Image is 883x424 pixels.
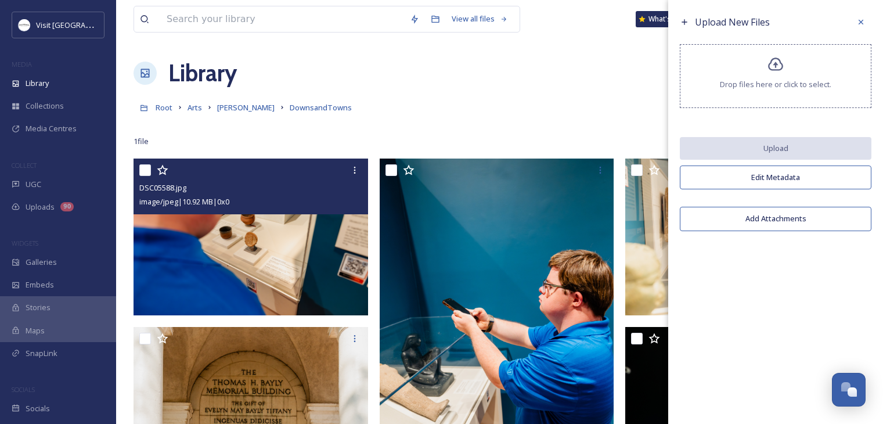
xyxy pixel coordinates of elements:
button: Add Attachments [680,207,871,231]
span: SnapLink [26,348,57,359]
span: Arts [188,102,202,113]
span: image/jpeg | 10.92 MB | 0 x 0 [139,196,229,207]
span: COLLECT [12,161,37,170]
a: What's New [636,11,694,27]
span: Library [26,78,49,89]
span: DSC05588.jpg [139,182,186,193]
div: 90 [60,202,74,211]
a: Root [156,100,172,114]
span: SOCIALS [12,385,35,394]
span: Visit [GEOGRAPHIC_DATA] [36,19,126,30]
span: Socials [26,403,50,414]
input: Search your library [161,6,404,32]
a: [PERSON_NAME] [217,100,275,114]
span: UGC [26,179,41,190]
a: DownsandTowns [290,100,352,114]
span: DownsandTowns [290,102,352,113]
span: Uploads [26,202,55,213]
img: Circle%20Logo.png [19,19,30,31]
a: Library [168,56,237,91]
span: Stories [26,302,51,313]
span: Drop files here or click to select. [720,79,831,90]
span: Embeds [26,279,54,290]
span: 1 file [134,136,149,147]
span: Upload New Files [695,16,770,28]
a: View all files [446,8,514,30]
span: Galleries [26,257,57,268]
span: Collections [26,100,64,112]
span: WIDGETS [12,239,38,247]
button: Upload [680,137,871,160]
img: DSC05608.jpg [625,159,860,315]
a: Arts [188,100,202,114]
span: Root [156,102,172,113]
img: DSC05588.jpg [134,159,368,315]
span: Media Centres [26,123,77,134]
span: Maps [26,325,45,336]
button: Edit Metadata [680,166,871,189]
button: Open Chat [832,373,866,407]
span: MEDIA [12,60,32,69]
span: [PERSON_NAME] [217,102,275,113]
